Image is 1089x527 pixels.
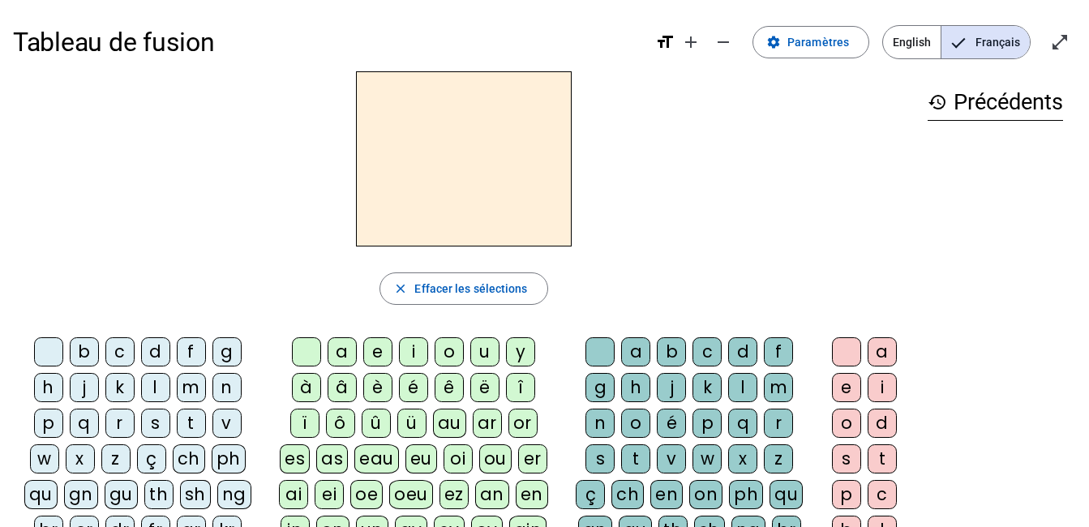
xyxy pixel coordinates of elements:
[470,373,499,402] div: ë
[350,480,383,509] div: oe
[764,337,793,366] div: f
[24,480,58,509] div: qu
[212,337,242,366] div: g
[397,409,427,438] div: ü
[728,444,757,473] div: x
[389,480,433,509] div: oeu
[137,444,166,473] div: ç
[518,444,547,473] div: er
[399,337,428,366] div: i
[292,373,321,402] div: à
[728,337,757,366] div: d
[611,480,644,509] div: ch
[280,444,310,473] div: es
[621,337,650,366] div: a
[13,16,642,68] h1: Tableau de fusion
[692,337,722,366] div: c
[657,373,686,402] div: j
[714,32,733,52] mat-icon: remove
[506,373,535,402] div: î
[882,25,1031,59] mat-button-toggle-group: Language selection
[657,337,686,366] div: b
[657,444,686,473] div: v
[752,26,869,58] button: Paramètres
[585,444,615,473] div: s
[435,337,464,366] div: o
[764,373,793,402] div: m
[675,26,707,58] button: Augmenter la taille de la police
[868,373,897,402] div: i
[770,480,803,509] div: qu
[621,409,650,438] div: o
[787,32,849,52] span: Paramètres
[180,480,211,509] div: sh
[883,26,941,58] span: English
[141,373,170,402] div: l
[70,409,99,438] div: q
[764,444,793,473] div: z
[141,337,170,366] div: d
[764,409,793,438] div: r
[832,444,861,473] div: s
[650,480,683,509] div: en
[105,337,135,366] div: c
[177,409,206,438] div: t
[363,337,392,366] div: e
[479,444,512,473] div: ou
[729,480,763,509] div: ph
[470,337,499,366] div: u
[34,409,63,438] div: p
[585,373,615,402] div: g
[506,337,535,366] div: y
[393,281,408,296] mat-icon: close
[681,32,701,52] mat-icon: add
[217,480,251,509] div: ng
[655,32,675,52] mat-icon: format_size
[868,409,897,438] div: d
[692,444,722,473] div: w
[439,480,469,509] div: ez
[177,337,206,366] div: f
[328,337,357,366] div: a
[868,444,897,473] div: t
[354,444,399,473] div: eau
[928,92,947,112] mat-icon: history
[70,373,99,402] div: j
[1044,26,1076,58] button: Entrer en plein écran
[692,409,722,438] div: p
[328,373,357,402] div: â
[585,409,615,438] div: n
[177,373,206,402] div: m
[290,409,319,438] div: ï
[444,444,473,473] div: oi
[928,84,1063,121] h3: Précédents
[101,444,131,473] div: z
[621,373,650,402] div: h
[832,480,861,509] div: p
[30,444,59,473] div: w
[941,26,1030,58] span: Français
[34,373,63,402] div: h
[105,480,138,509] div: gu
[362,409,391,438] div: û
[832,409,861,438] div: o
[279,480,308,509] div: ai
[475,480,509,509] div: an
[868,480,897,509] div: c
[473,409,502,438] div: ar
[144,480,174,509] div: th
[399,373,428,402] div: é
[141,409,170,438] div: s
[405,444,437,473] div: eu
[689,480,722,509] div: on
[66,444,95,473] div: x
[621,444,650,473] div: t
[728,373,757,402] div: l
[707,26,740,58] button: Diminuer la taille de la police
[692,373,722,402] div: k
[414,279,527,298] span: Effacer les sélections
[576,480,605,509] div: ç
[70,337,99,366] div: b
[433,409,466,438] div: au
[212,444,246,473] div: ph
